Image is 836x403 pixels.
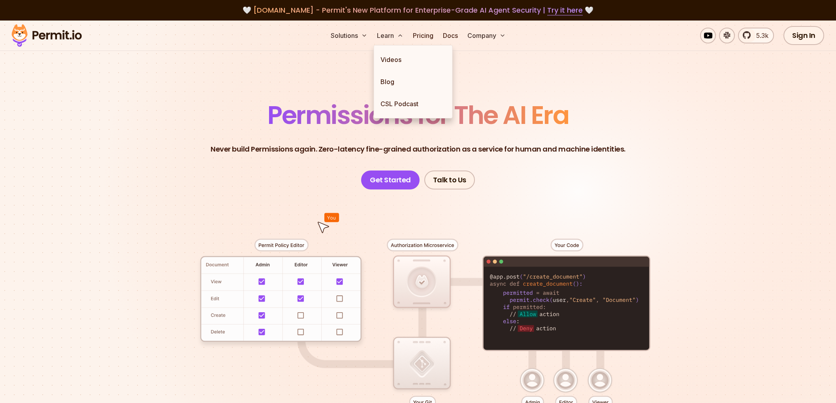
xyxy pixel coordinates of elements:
[424,171,475,189] a: Talk to Us
[751,31,768,40] span: 5.3k
[410,28,437,43] a: Pricing
[783,26,824,45] a: Sign In
[211,144,625,155] p: Never build Permissions again. Zero-latency fine-grained authorization as a service for human and...
[253,5,583,15] span: [DOMAIN_NAME] - Permit's New Platform for Enterprise-Grade AI Agent Security |
[328,28,371,43] button: Solutions
[374,93,452,115] a: CSL Podcast
[374,71,452,93] a: Blog
[267,97,569,133] span: Permissions for The AI Era
[464,28,509,43] button: Company
[374,28,407,43] button: Learn
[547,5,583,15] a: Try it here
[19,5,817,16] div: 🤍 🤍
[738,28,774,43] a: 5.3k
[440,28,461,43] a: Docs
[8,22,85,49] img: Permit logo
[361,171,420,189] a: Get Started
[374,49,452,71] a: Videos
